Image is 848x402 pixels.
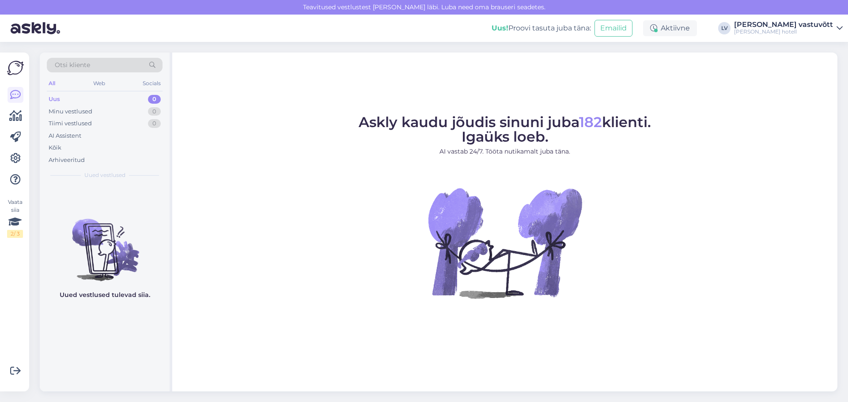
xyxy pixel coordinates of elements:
[49,107,92,116] div: Minu vestlused
[49,143,61,152] div: Kõik
[60,290,150,300] p: Uued vestlused tulevad siia.
[148,119,161,128] div: 0
[492,24,508,32] b: Uus!
[84,171,125,179] span: Uued vestlused
[492,23,591,34] div: Proovi tasuta juba täna:
[91,78,107,89] div: Web
[7,60,24,76] img: Askly Logo
[49,156,85,165] div: Arhiveeritud
[40,203,170,282] img: No chats
[734,21,843,35] a: [PERSON_NAME] vastuvõtt[PERSON_NAME] hotell
[734,28,833,35] div: [PERSON_NAME] hotell
[643,20,697,36] div: Aktiivne
[55,60,90,70] span: Otsi kliente
[7,230,23,238] div: 2 / 3
[359,113,651,145] span: Askly kaudu jõudis sinuni juba klienti. Igaüks loeb.
[425,163,584,322] img: No Chat active
[718,22,731,34] div: LV
[47,78,57,89] div: All
[148,107,161,116] div: 0
[49,95,60,104] div: Uus
[359,147,651,156] p: AI vastab 24/7. Tööta nutikamalt juba täna.
[7,198,23,238] div: Vaata siia
[579,113,602,131] span: 182
[49,119,92,128] div: Tiimi vestlused
[49,131,81,140] div: AI Assistent
[594,20,632,37] button: Emailid
[141,78,163,89] div: Socials
[734,21,833,28] div: [PERSON_NAME] vastuvõtt
[148,95,161,104] div: 0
